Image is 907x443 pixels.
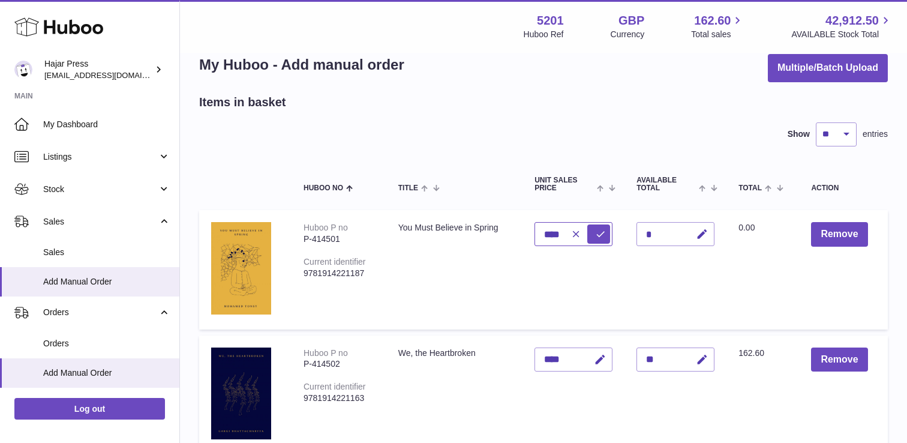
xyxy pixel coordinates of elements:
span: 162.60 [738,348,764,358]
span: Add Manual Order [43,276,170,288]
div: Action [811,184,876,192]
div: Huboo P no [304,223,348,232]
a: Log out [14,398,165,420]
div: Hajar Press [44,58,152,81]
span: Huboo no [304,184,343,192]
span: Sales [43,216,158,228]
div: Currency [611,29,645,40]
span: Total sales [691,29,744,40]
span: AVAILABLE Total [636,176,696,192]
a: 162.60 Total sales [691,13,744,40]
span: My Dashboard [43,119,170,130]
button: Remove [811,222,867,247]
div: Current identifier [304,382,366,391]
div: P-414502 [304,358,374,370]
span: 0.00 [738,223,755,232]
a: 42,912.50 AVAILABLE Stock Total [791,13,893,40]
td: You Must Believe in Spring [386,210,522,329]
div: 9781914221163 [304,393,374,404]
span: Listings [43,151,158,163]
span: Unit Sales Price [534,176,594,192]
span: [EMAIL_ADDRESS][DOMAIN_NAME] [44,70,176,80]
h2: Items in basket [199,94,286,110]
img: We, the Heartbroken [211,348,271,440]
label: Show [788,128,810,140]
button: Remove [811,348,867,372]
span: Title [398,184,418,192]
span: 162.60 [694,13,731,29]
span: Stock [43,184,158,195]
strong: GBP [618,13,644,29]
span: Total [738,184,762,192]
div: P-414501 [304,234,374,245]
div: Huboo P no [304,348,348,358]
img: You Must Believe in Spring [211,222,271,315]
span: entries [863,128,888,140]
span: AVAILABLE Stock Total [791,29,893,40]
span: Orders [43,307,158,318]
h1: My Huboo - Add manual order [199,55,404,74]
span: Orders [43,338,170,349]
span: Add Manual Order [43,367,170,379]
div: Huboo Ref [524,29,564,40]
span: Sales [43,247,170,258]
button: Multiple/Batch Upload [768,54,888,82]
div: Current identifier [304,257,366,267]
strong: 5201 [537,13,564,29]
span: 42,912.50 [825,13,879,29]
img: editorial@hajarpress.com [14,61,32,79]
div: 9781914221187 [304,268,374,279]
